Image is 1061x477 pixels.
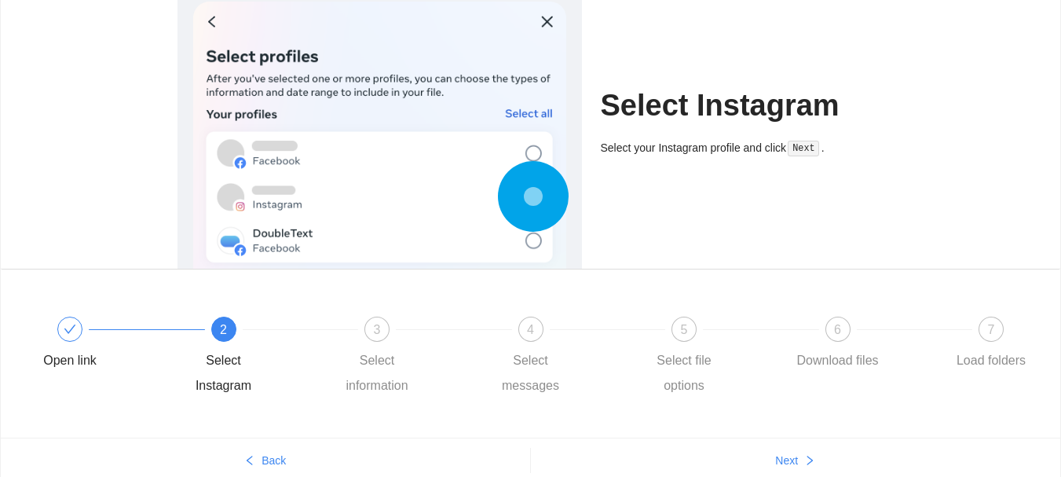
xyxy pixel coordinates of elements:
[374,323,381,336] span: 3
[834,323,841,336] span: 6
[792,317,946,373] div: 6Download files
[485,317,639,398] div: 4Select messages
[331,317,485,398] div: 3Select information
[527,323,534,336] span: 4
[775,452,798,469] span: Next
[531,448,1061,473] button: Nextright
[601,139,884,157] div: Select your Instagram profile and click .
[946,317,1037,373] div: 7Load folders
[681,323,688,336] span: 5
[796,348,878,373] div: Download files
[957,348,1026,373] div: Load folders
[485,348,576,398] div: Select messages
[804,455,815,468] span: right
[178,317,332,398] div: 2Select Instagram
[331,348,423,398] div: Select information
[988,323,995,336] span: 7
[24,317,178,373] div: Open link
[43,348,97,373] div: Open link
[262,452,286,469] span: Back
[244,455,255,468] span: left
[638,317,792,398] div: 5Select file options
[220,323,227,336] span: 2
[64,323,76,336] span: check
[178,348,269,398] div: Select Instagram
[1,448,530,473] button: leftBack
[788,141,819,156] code: Next
[601,87,884,124] h1: Select Instagram
[638,348,730,398] div: Select file options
